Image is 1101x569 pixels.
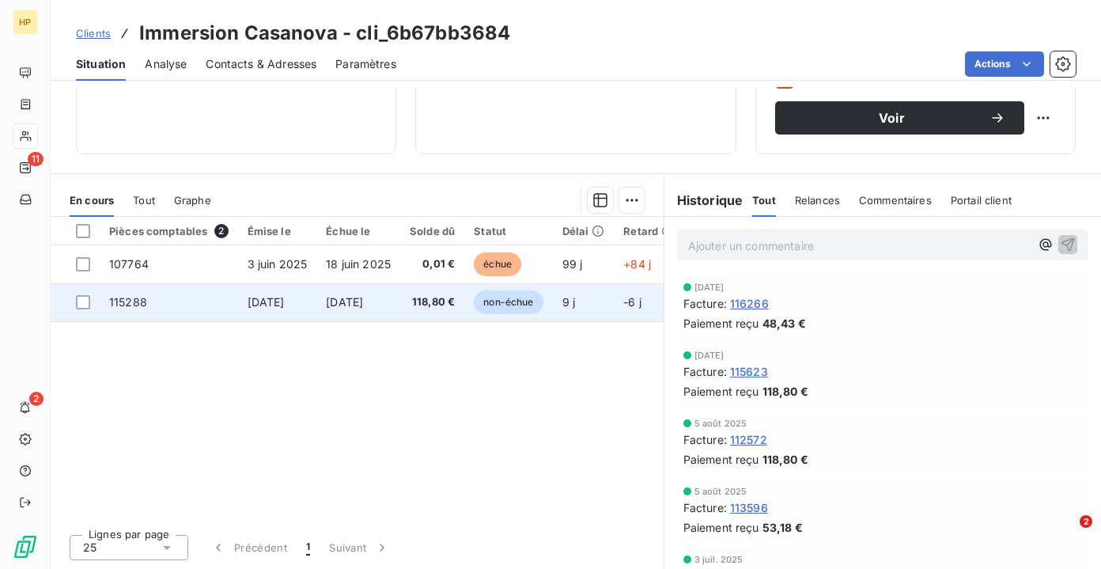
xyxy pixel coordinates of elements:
span: Situation [76,56,126,72]
span: [DATE] [248,295,285,309]
h3: Immersion Casanova - cli_6b67bb3684 [139,19,510,47]
div: Retard [623,225,674,237]
span: Tout [133,194,155,207]
span: Paiement reçu [683,383,759,400]
div: HP [13,9,38,35]
div: Solde dû [410,225,455,237]
img: Logo LeanPay [13,534,38,560]
button: 1 [297,531,320,564]
span: Portail client [951,194,1012,207]
span: Facture : [683,499,727,516]
span: 11 [28,152,44,166]
span: [DATE] [326,295,363,309]
span: 2 [1080,515,1092,528]
span: Analyse [145,56,187,72]
span: En cours [70,194,114,207]
span: -6 j [623,295,641,309]
span: 2 [214,224,229,238]
button: Actions [965,51,1044,77]
span: Paiement reçu [683,451,759,468]
span: 118,80 € [762,451,808,468]
button: Précédent [201,531,297,564]
span: Paiement reçu [683,519,759,536]
span: échue [474,252,521,276]
button: Suivant [320,531,399,564]
h6: Historique [664,191,743,210]
span: Contacts & Adresses [206,56,316,72]
span: Commentaires [859,194,932,207]
span: 53,18 € [762,519,803,536]
span: 3 juil. 2025 [694,555,743,564]
span: 118,80 € [410,294,455,310]
span: 118,80 € [762,383,808,400]
span: [DATE] [694,351,725,360]
span: Tout [752,194,776,207]
span: 25 [83,540,96,556]
span: 107764 [109,257,149,271]
span: Relances [795,194,840,207]
span: 48,43 € [762,315,806,332]
a: Clients [76,25,111,41]
span: Clients [76,27,111,40]
span: Facture : [683,431,727,448]
span: Facture : [683,295,727,312]
span: non-échue [474,290,543,314]
span: 0,01 € [410,256,455,272]
span: 113596 [730,499,768,516]
div: Délai [562,225,605,237]
div: Statut [474,225,543,237]
span: 9 j [562,295,575,309]
span: 2 [29,392,44,406]
iframe: Intercom live chat [1047,515,1085,553]
span: 1 [306,540,310,556]
span: 18 juin 2025 [326,257,391,271]
span: Graphe [174,194,211,207]
button: Voir [775,101,1024,135]
span: 116266 [730,295,769,312]
span: 115288 [109,295,147,309]
span: 115623 [730,363,768,380]
span: [DATE] [694,283,725,292]
span: Paiement reçu [683,315,759,332]
div: Échue le [326,225,391,237]
span: 3 juin 2025 [248,257,308,271]
span: 5 août 2025 [694,487,747,496]
span: Paramètres [335,56,396,72]
span: +84 j [623,257,651,271]
span: 5 août 2025 [694,419,747,428]
span: 99 j [562,257,583,271]
span: Facture : [683,363,727,380]
span: Voir [794,112,989,124]
div: Émise le [248,225,308,237]
div: Pièces comptables [109,224,229,238]
span: 112572 [730,431,767,448]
